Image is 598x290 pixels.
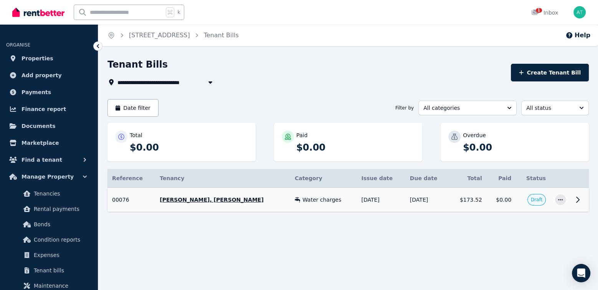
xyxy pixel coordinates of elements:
span: Filter by [395,105,414,111]
button: All status [521,101,589,115]
span: Bonds [34,220,86,229]
span: All status [526,104,573,112]
nav: Breadcrumb [98,25,248,46]
img: Alexander Tran [573,6,586,18]
th: Category [290,169,357,188]
p: Overdue [463,131,486,139]
a: Marketplace [6,135,92,151]
span: Marketplace [21,138,59,147]
span: 1 [536,8,542,13]
a: Tenant bills [9,263,89,278]
span: 00076 [112,197,129,203]
p: Total [130,131,142,139]
span: Draft [531,197,542,203]
a: Bonds [9,217,89,232]
a: Add property [6,68,92,83]
span: k [177,9,180,15]
span: Documents [21,121,56,131]
span: Reference [112,175,143,181]
button: Date filter [107,99,159,117]
a: Expenses [9,247,89,263]
a: Finance report [6,101,92,117]
span: Water charges [302,196,341,204]
span: ORGANISE [6,42,30,48]
span: Properties [21,54,53,63]
p: $0.00 [463,141,581,154]
th: Tenancy [155,169,290,188]
span: Rental payments [34,204,86,214]
th: Due date [405,169,449,188]
span: Finance report [21,104,66,114]
th: Status [516,169,550,188]
a: [STREET_ADDRESS] [129,31,190,39]
div: Open Intercom Messenger [572,264,590,282]
td: [DATE] [405,188,449,212]
th: Issue date [357,169,405,188]
a: Payments [6,85,92,100]
p: Paid [296,131,307,139]
button: Manage Property [6,169,92,184]
span: Add property [21,71,62,80]
button: Create Tenant Bill [511,64,589,81]
p: [PERSON_NAME], [PERSON_NAME] [160,196,286,204]
h1: Tenant Bills [107,58,168,71]
button: All categories [418,101,517,115]
span: Tenant bills [34,266,86,275]
a: Condition reports [9,232,89,247]
button: Find a tenant [6,152,92,167]
th: Total [449,169,487,188]
a: Rental payments [9,201,89,217]
span: Tenancies [34,189,86,198]
span: Condition reports [34,235,86,244]
span: All categories [423,104,501,112]
img: RentBetter [12,7,64,18]
span: Expenses [34,250,86,260]
span: Find a tenant [21,155,62,164]
button: Help [565,31,590,40]
p: $0.00 [130,141,248,154]
div: Inbox [531,9,558,17]
span: Manage Property [21,172,74,181]
a: Properties [6,51,92,66]
td: $173.52 [449,188,487,212]
th: Paid [487,169,516,188]
a: Tenant Bills [204,31,239,39]
td: [DATE] [357,188,405,212]
p: $0.00 [296,141,415,154]
a: Documents [6,118,92,134]
span: Payments [21,88,51,97]
a: Tenancies [9,186,89,201]
td: $0.00 [487,188,516,212]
